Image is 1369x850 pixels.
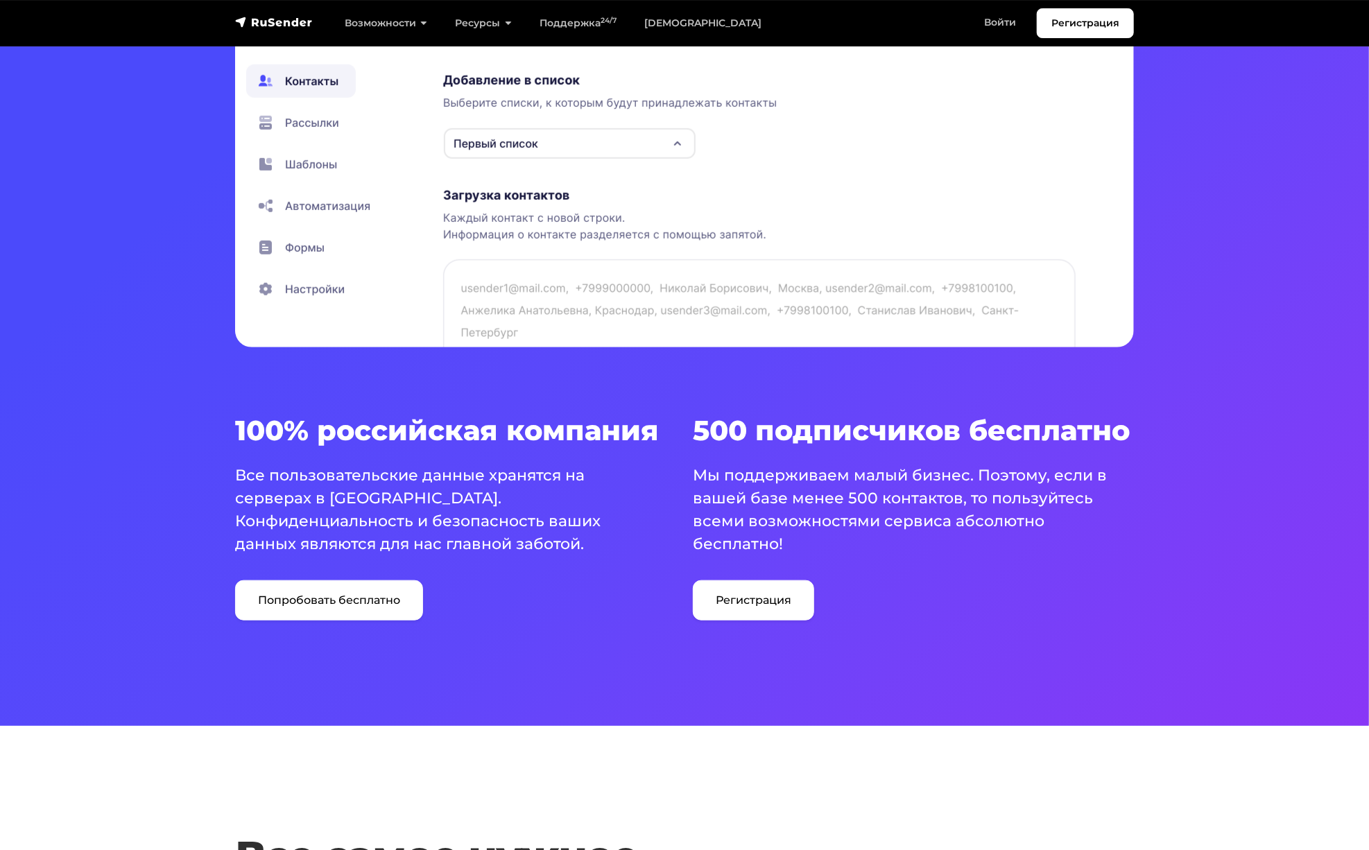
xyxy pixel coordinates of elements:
[441,9,525,37] a: Ресурсы
[235,414,676,447] h3: 100% российская компания
[630,9,775,37] a: [DEMOGRAPHIC_DATA]
[235,580,423,621] a: Попробовать бесплатно
[601,16,617,25] sup: 24/7
[331,9,441,37] a: Возможности
[693,414,1134,447] h3: 500 подписчиков бесплатно
[693,464,1117,555] p: Мы поддерживаем малый бизнес. Поэтому, если в вашей базе менее 500 контактов, то пользуйтесь всем...
[235,464,660,555] p: Все пользовательские данные хранятся на серверах в [GEOGRAPHIC_DATA]. Конфиденциальность и безопа...
[235,15,313,29] img: RuSender
[1037,8,1134,38] a: Регистрация
[526,9,630,37] a: Поддержка24/7
[693,580,814,621] a: Регистрация
[970,8,1030,37] a: Войти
